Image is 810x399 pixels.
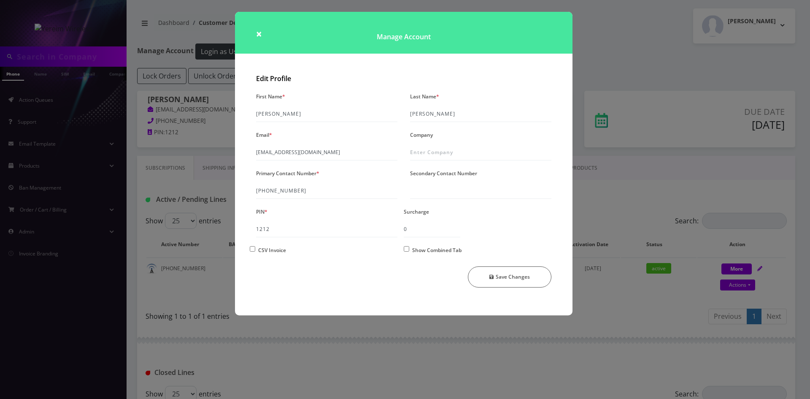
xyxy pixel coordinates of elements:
[256,27,262,41] span: ×
[235,12,572,54] h1: Manage Account
[256,206,267,218] label: PIN
[256,106,397,122] input: Enter First Name
[256,167,319,179] label: Primary Contact Number
[404,206,429,218] label: Surcharge
[256,221,397,237] input: XXXX
[410,129,433,141] label: Company
[412,244,462,256] label: Show Combined Tab
[410,167,477,179] label: Secondary Contact Number
[410,90,439,103] label: Last Name
[468,266,552,288] button: Save Changes
[256,90,285,103] label: First Name
[256,75,551,83] h2: Edit Profile
[410,144,551,160] input: Enter Company
[258,244,286,256] label: CSV Invoice
[256,29,262,39] button: Close
[404,221,460,237] input: XX
[256,144,397,160] input: Enter Email Address
[410,106,551,122] input: Enter Last Name
[256,129,272,141] label: Email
